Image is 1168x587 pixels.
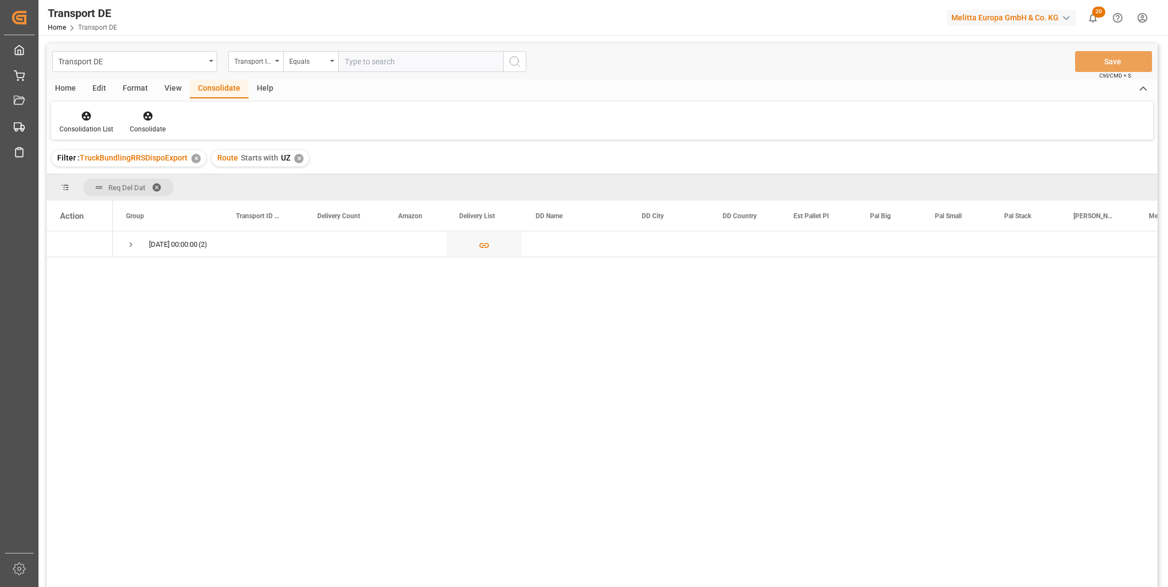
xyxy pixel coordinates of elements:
[1075,51,1152,72] button: Save
[84,80,114,98] div: Edit
[217,153,238,162] span: Route
[289,54,327,67] div: Equals
[338,51,503,72] input: Type to search
[47,80,84,98] div: Home
[241,153,278,162] span: Starts with
[234,54,272,67] div: Transport ID Logward
[1073,212,1112,220] span: [PERSON_NAME]
[503,51,526,72] button: search button
[48,24,66,31] a: Home
[283,51,338,72] button: open menu
[249,80,282,98] div: Help
[57,153,80,162] span: Filter :
[1081,5,1105,30] button: show 20 new notifications
[459,212,495,220] span: Delivery List
[58,54,205,68] div: Transport DE
[228,51,283,72] button: open menu
[935,212,962,220] span: Pal Small
[156,80,190,98] div: View
[870,212,891,220] span: Pal Big
[52,51,217,72] button: open menu
[149,232,197,257] div: [DATE] 00:00:00
[190,80,249,98] div: Consolidate
[398,212,422,220] span: Amazon
[191,154,201,163] div: ✕
[294,154,304,163] div: ✕
[794,212,829,220] span: Est Pallet Pl
[60,211,84,221] div: Action
[281,153,290,162] span: UZ
[199,232,207,257] span: (2)
[642,212,664,220] span: DD City
[80,153,188,162] span: TruckBundlingRRSDispoExport
[947,7,1081,28] button: Melitta Europa GmbH & Co. KG
[108,184,145,192] span: Req Del Dat
[47,231,113,257] div: Press SPACE to select this row.
[130,124,166,134] div: Consolidate
[48,5,117,21] div: Transport DE
[1004,212,1031,220] span: Pal Stack
[947,10,1076,26] div: Melitta Europa GmbH & Co. KG
[723,212,757,220] span: DD Country
[317,212,360,220] span: Delivery Count
[1099,71,1131,80] span: Ctrl/CMD + S
[126,212,144,220] span: Group
[114,80,156,98] div: Format
[1105,5,1130,30] button: Help Center
[536,212,563,220] span: DD Name
[59,124,113,134] div: Consolidation List
[236,212,281,220] span: Transport ID Logward
[1092,7,1105,18] span: 20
